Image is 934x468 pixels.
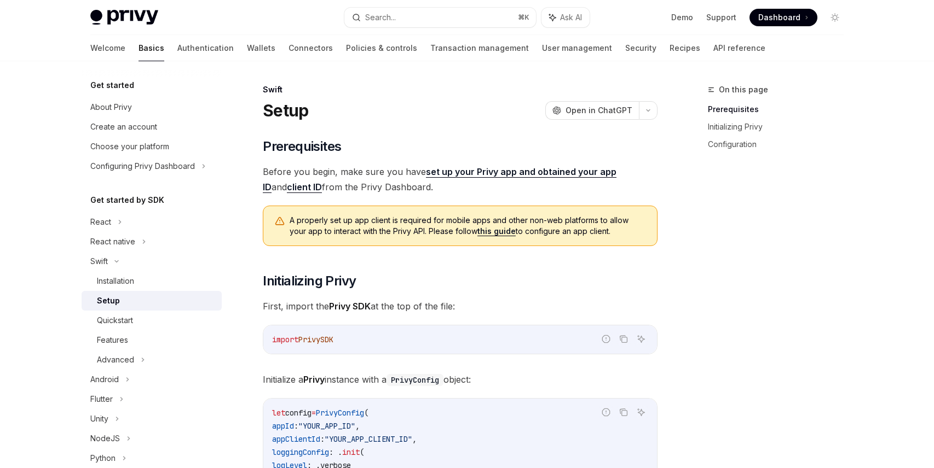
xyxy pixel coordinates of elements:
[90,412,108,425] div: Unity
[272,335,298,344] span: import
[412,434,417,444] span: ,
[365,11,396,24] div: Search...
[97,294,120,307] div: Setup
[90,255,108,268] div: Swift
[285,408,312,418] span: config
[708,118,852,136] a: Initializing Privy
[274,216,285,227] svg: Warning
[90,452,116,465] div: Python
[360,447,364,457] span: (
[263,138,341,155] span: Prerequisites
[625,35,656,61] a: Security
[82,137,222,156] a: Choose your platform
[272,434,320,444] span: appClientId
[90,140,169,153] div: Choose your platform
[90,79,134,92] h5: Get started
[90,10,158,25] img: light logo
[298,335,333,344] span: PrivySDK
[90,101,132,114] div: About Privy
[97,274,134,288] div: Installation
[263,166,616,193] a: set up your Privy app and obtained your app ID
[325,434,412,444] span: "YOUR_APP_CLIENT_ID"
[344,8,536,27] button: Search...⌘K
[303,374,325,385] strong: Privy
[90,160,195,173] div: Configuring Privy Dashboard
[90,393,113,406] div: Flutter
[545,101,639,120] button: Open in ChatGPT
[298,421,355,431] span: "YOUR_APP_ID"
[634,405,648,419] button: Ask AI
[477,226,516,236] a: this guide
[97,314,133,327] div: Quickstart
[430,35,529,61] a: Transaction management
[708,136,852,153] a: Configuration
[387,374,443,386] code: PrivyConfig
[355,421,360,431] span: ,
[82,97,222,117] a: About Privy
[713,35,765,61] a: API reference
[566,105,632,116] span: Open in ChatGPT
[289,35,333,61] a: Connectors
[177,35,234,61] a: Authentication
[263,101,308,120] h1: Setup
[263,299,658,314] span: First, import the at the top of the file:
[749,9,817,26] a: Dashboard
[670,35,700,61] a: Recipes
[90,432,120,445] div: NodeJS
[263,84,658,95] div: Swift
[263,164,658,195] span: Before you begin, make sure you have and from the Privy Dashboard.
[139,35,164,61] a: Basics
[316,408,364,418] span: PrivyConfig
[82,117,222,137] a: Create an account
[518,13,529,22] span: ⌘ K
[758,12,800,23] span: Dashboard
[634,332,648,346] button: Ask AI
[616,332,631,346] button: Copy the contents from the code block
[616,405,631,419] button: Copy the contents from the code block
[272,447,329,457] span: loggingConfig
[826,9,844,26] button: Toggle dark mode
[97,334,128,347] div: Features
[312,408,316,418] span: =
[90,215,111,229] div: React
[247,35,275,61] a: Wallets
[82,311,222,330] a: Quickstart
[272,408,285,418] span: let
[90,235,135,248] div: React native
[82,271,222,291] a: Installation
[294,421,298,431] span: :
[272,421,294,431] span: appId
[263,372,658,387] span: Initialize a instance with a object:
[719,83,768,96] span: On this page
[82,291,222,311] a: Setup
[90,373,119,386] div: Android
[706,12,736,23] a: Support
[90,194,164,207] h5: Get started by SDK
[599,405,613,419] button: Report incorrect code
[599,332,613,346] button: Report incorrect code
[263,272,356,290] span: Initializing Privy
[290,215,646,237] span: A properly set up app client is required for mobile apps and other non-web platforms to allow you...
[364,408,368,418] span: (
[542,35,612,61] a: User management
[90,35,125,61] a: Welcome
[97,353,134,366] div: Advanced
[82,330,222,350] a: Features
[329,301,371,312] strong: Privy SDK
[541,8,590,27] button: Ask AI
[320,434,325,444] span: :
[708,101,852,118] a: Prerequisites
[671,12,693,23] a: Demo
[287,182,322,193] a: client ID
[90,120,157,133] div: Create an account
[329,447,342,457] span: : .
[342,447,360,457] span: init
[346,35,417,61] a: Policies & controls
[560,12,582,23] span: Ask AI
